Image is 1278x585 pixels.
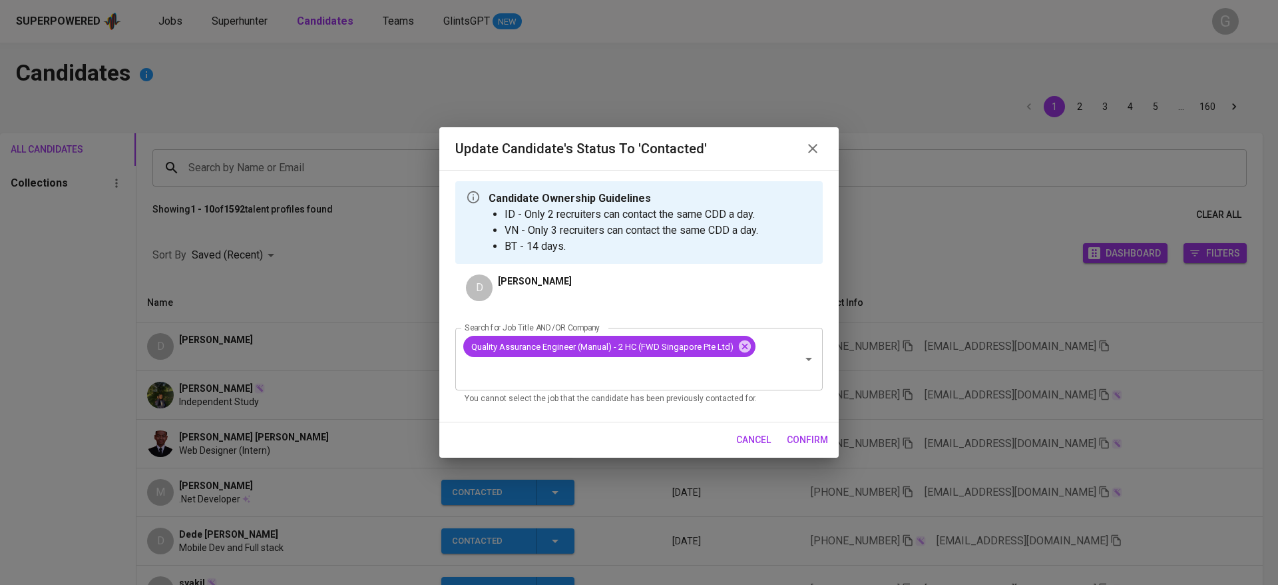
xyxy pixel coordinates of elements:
li: BT - 14 days. [505,239,758,255]
p: [PERSON_NAME] [498,275,572,288]
p: You cannot select the job that the candidate has been previously contacted for. [465,392,813,406]
li: ID - Only 2 recruiters can contact the same CDD a day. [505,207,758,223]
h6: Update Candidate's Status to 'Contacted' [455,138,707,159]
button: cancel [731,428,776,452]
span: confirm [787,432,828,448]
span: Quality Assurance Engineer (Manual) - 2 HC (FWD Singapore Pte Ltd) [463,340,742,353]
p: Candidate Ownership Guidelines [489,191,758,207]
div: D [466,275,493,301]
li: VN - Only 3 recruiters can contact the same CDD a day. [505,223,758,239]
button: Open [799,350,818,368]
span: cancel [736,432,771,448]
button: confirm [781,428,833,452]
div: Quality Assurance Engineer (Manual) - 2 HC (FWD Singapore Pte Ltd) [463,336,755,357]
